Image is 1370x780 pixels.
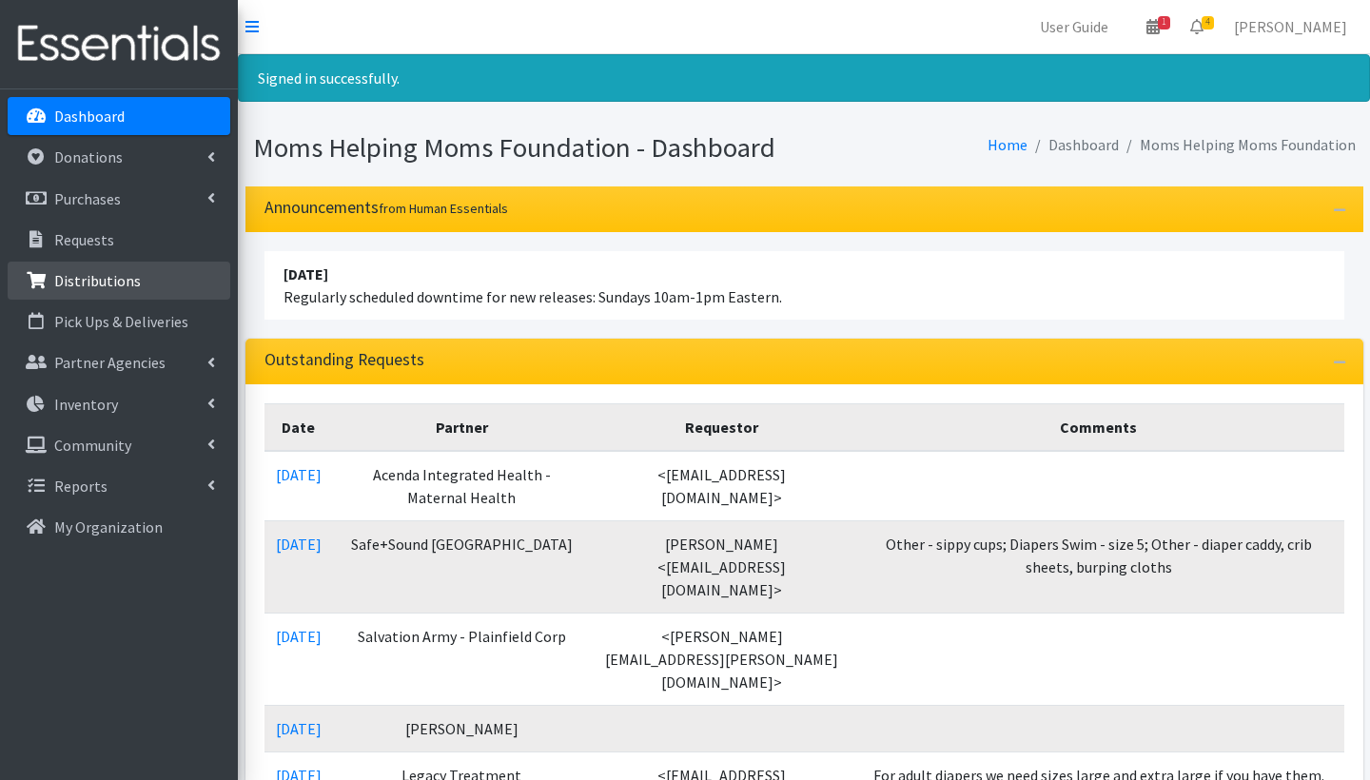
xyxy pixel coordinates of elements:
[8,97,230,135] a: Dashboard
[333,451,591,521] td: Acenda Integrated Health - Maternal Health
[988,135,1027,154] a: Home
[1025,8,1124,46] a: User Guide
[54,353,166,372] p: Partner Agencies
[8,138,230,176] a: Donations
[264,198,508,218] h3: Announcements
[264,350,424,370] h3: Outstanding Requests
[54,147,123,166] p: Donations
[8,12,230,76] img: HumanEssentials
[8,426,230,464] a: Community
[1219,8,1362,46] a: [PERSON_NAME]
[1027,131,1119,159] li: Dashboard
[1202,16,1214,29] span: 4
[333,520,591,613] td: Safe+Sound [GEOGRAPHIC_DATA]
[54,436,131,455] p: Community
[8,385,230,423] a: Inventory
[264,251,1344,320] li: Regularly scheduled downtime for new releases: Sundays 10am-1pm Eastern.
[333,613,591,705] td: Salvation Army - Plainfield Corp
[591,403,853,451] th: Requestor
[333,403,591,451] th: Partner
[333,705,591,751] td: [PERSON_NAME]
[8,302,230,341] a: Pick Ups & Deliveries
[253,131,797,165] h1: Moms Helping Moms Foundation - Dashboard
[54,312,188,331] p: Pick Ups & Deliveries
[54,517,163,536] p: My Organization
[591,451,853,521] td: <[EMAIL_ADDRESS][DOMAIN_NAME]>
[1175,8,1219,46] a: 4
[1119,131,1356,159] li: Moms Helping Moms Foundation
[276,535,322,554] a: [DATE]
[276,719,322,738] a: [DATE]
[284,264,328,283] strong: [DATE]
[54,271,141,290] p: Distributions
[591,613,853,705] td: <[PERSON_NAME][EMAIL_ADDRESS][PERSON_NAME][DOMAIN_NAME]>
[54,230,114,249] p: Requests
[54,107,125,126] p: Dashboard
[54,189,121,208] p: Purchases
[238,54,1370,102] div: Signed in successfully.
[8,221,230,259] a: Requests
[54,395,118,414] p: Inventory
[379,200,508,217] small: from Human Essentials
[264,403,333,451] th: Date
[853,403,1344,451] th: Comments
[54,477,108,496] p: Reports
[853,520,1344,613] td: Other - sippy cups; Diapers Swim - size 5; Other - diaper caddy, crib sheets, burping cloths
[8,262,230,300] a: Distributions
[1131,8,1175,46] a: 1
[276,627,322,646] a: [DATE]
[8,343,230,381] a: Partner Agencies
[1158,16,1170,29] span: 1
[8,180,230,218] a: Purchases
[276,465,322,484] a: [DATE]
[591,520,853,613] td: [PERSON_NAME] <[EMAIL_ADDRESS][DOMAIN_NAME]>
[8,508,230,546] a: My Organization
[8,467,230,505] a: Reports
